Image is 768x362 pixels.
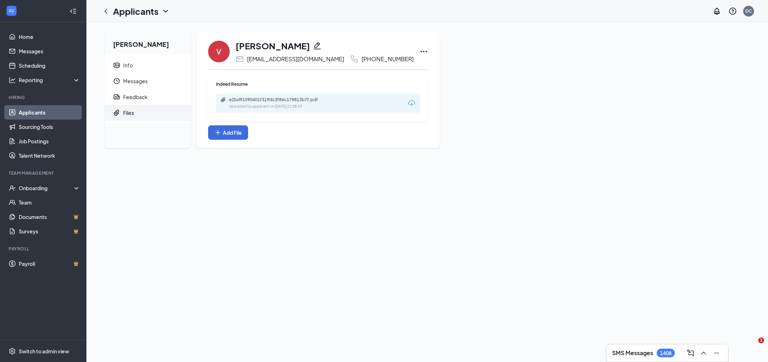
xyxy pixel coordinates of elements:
[698,347,709,359] button: ChevronUp
[113,62,120,69] svg: ContactCard
[9,348,16,355] svg: Settings
[19,195,80,210] a: Team
[104,31,191,54] h2: [PERSON_NAME]
[247,55,344,63] div: [EMAIL_ADDRESS][DOMAIN_NAME]
[69,8,77,15] svg: Collapse
[19,120,80,134] a: Sourcing Tools
[235,55,244,63] svg: Email
[113,5,158,17] h1: Applicants
[104,105,191,121] a: PaperclipFiles
[313,41,322,50] svg: Pencil
[104,57,191,73] a: ContactCardInfo
[685,347,696,359] button: ComposeMessage
[220,97,337,110] a: Paperclipe2bd91090401f319dc3f86c179813b7f.pdfUploaded by applicant on [DATE] 21:08:59
[9,246,79,252] div: Payroll
[229,97,330,103] div: e2bd91090401f319dc3f86c179813b7f.pdf
[19,105,80,120] a: Applicants
[660,350,672,356] div: 1408
[123,109,134,116] div: Files
[214,129,221,136] svg: Plus
[19,256,80,271] a: PayrollCrown
[758,338,764,343] span: 1
[19,76,81,84] div: Reporting
[9,94,79,100] div: Hiring
[19,30,80,44] a: Home
[19,348,69,355] div: Switch to admin view
[220,97,226,103] svg: Paperclip
[19,58,80,73] a: Scheduling
[123,73,185,89] span: Messages
[745,8,752,14] div: DC
[9,184,16,192] svg: UserCheck
[235,40,310,52] h1: [PERSON_NAME]
[19,184,74,192] div: Onboarding
[699,349,708,357] svg: ChevronUp
[407,99,416,107] svg: Download
[713,7,721,15] svg: Notifications
[8,7,15,14] svg: WorkstreamLogo
[123,62,133,69] div: Info
[104,73,191,89] a: ClockMessages
[19,148,80,163] a: Talent Network
[229,104,337,110] div: Uploaded by applicant on [DATE] 21:08:59
[113,77,120,85] svg: Clock
[361,55,414,63] div: [PHONE_NUMBER]
[113,109,120,116] svg: Paperclip
[216,46,221,57] div: V
[711,347,722,359] button: Minimize
[161,7,170,15] svg: ChevronDown
[19,134,80,148] a: Job Postings
[744,338,761,355] iframe: Intercom live chat
[113,93,120,100] svg: Report
[104,89,191,105] a: ReportFeedback
[123,93,148,100] div: Feedback
[612,349,653,357] h3: SMS Messages
[216,81,420,87] div: Indeed Resume
[19,224,80,238] a: SurveysCrown
[9,76,16,84] svg: Analysis
[728,7,737,15] svg: QuestionInfo
[9,170,79,176] div: Team Management
[102,7,110,15] svg: ChevronLeft
[19,210,80,224] a: DocumentsCrown
[350,55,359,63] svg: Phone
[19,44,80,58] a: Messages
[419,47,428,56] svg: Ellipses
[208,125,248,140] button: Add FilePlus
[712,349,721,357] svg: Minimize
[686,349,695,357] svg: ComposeMessage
